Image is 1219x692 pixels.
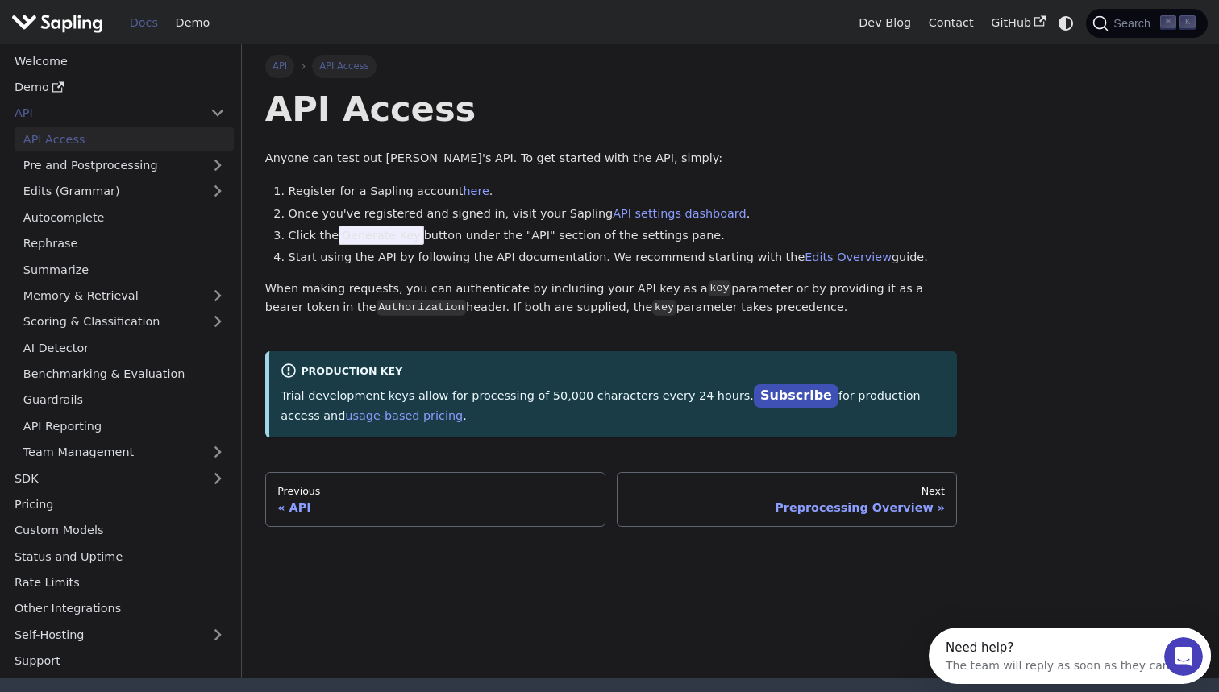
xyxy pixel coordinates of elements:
a: Sapling.ai [11,11,109,35]
a: Edits Overview [805,251,892,263]
li: Click the button under the "API" section of the settings pane. [289,226,958,246]
div: Open Intercom Messenger [6,6,289,51]
a: here [463,184,489,197]
a: Pricing [6,493,234,516]
li: Start using the API by following the API documentation. We recommend starting with the guide. [289,248,958,267]
a: Support [6,649,234,673]
iframe: Intercom live chat discovery launcher [929,628,1211,684]
a: Autocomplete [15,205,234,229]
a: Edits (Grammar) [15,180,234,203]
p: When making requests, you can authenticate by including your API key as a parameter or by providi... [265,280,958,318]
button: Expand sidebar category 'SDK' [202,466,234,490]
span: Search [1109,17,1160,30]
code: Authorization [377,300,466,316]
a: Team Management [15,441,234,464]
a: API [265,55,295,77]
code: key [652,300,676,316]
nav: Docs pages [265,472,958,527]
div: API [277,500,593,515]
a: SDK [6,466,202,490]
a: usage-based pricing [345,409,463,422]
a: Benchmarking & Evaluation [15,363,234,386]
a: Self-Hosting [6,623,234,646]
a: Docs [121,10,167,35]
nav: Breadcrumbs [265,55,958,77]
a: API settings dashboard [613,207,746,220]
button: Switch between dark and light mode (currently system mode) [1055,11,1078,35]
code: key [708,280,731,296]
p: Trial development keys allow for processing of 50,000 characters every 24 hours. for production a... [281,385,946,425]
a: Welcome [6,49,234,73]
a: Rephrase [15,232,234,255]
span: Generate Key [339,226,424,245]
a: PreviousAPI [265,472,605,527]
div: Next [630,485,945,498]
a: NextPreprocessing Overview [617,472,957,527]
h1: API Access [265,87,958,131]
a: Guardrails [15,388,234,412]
a: Contact [920,10,983,35]
a: Memory & Retrieval [15,284,234,308]
a: Summarize [15,258,234,281]
li: Once you've registered and signed in, visit your Sapling . [289,205,958,224]
kbd: K [1179,15,1196,30]
li: Register for a Sapling account . [289,182,958,201]
a: Other Integrations [6,597,234,620]
kbd: ⌘ [1160,15,1176,30]
a: Pre and Postprocessing [15,154,234,177]
a: Scoring & Classification [15,310,234,334]
a: GitHub [982,10,1054,35]
a: Subscribe [754,384,838,408]
div: Production Key [281,363,946,382]
a: Custom Models [6,519,234,542]
p: Anyone can test out [PERSON_NAME]'s API. To get started with the API, simply: [265,149,958,168]
a: API Reporting [15,414,234,437]
button: Search (Command+K) [1086,9,1207,38]
span: API Access [312,55,377,77]
span: API [273,60,287,72]
a: Rate Limits [6,571,234,595]
div: Previous [277,485,593,498]
a: Status and Uptime [6,545,234,568]
a: Demo [167,10,218,35]
div: The team will reply as soon as they can [17,27,241,44]
a: AI Detector [15,336,234,359]
div: Preprocessing Overview [630,500,945,515]
button: Collapse sidebar category 'API' [202,102,234,125]
a: API Access [15,127,234,151]
a: API [6,102,202,125]
img: Sapling.ai [11,11,103,35]
a: Dev Blog [850,10,919,35]
iframe: Intercom live chat [1164,637,1203,676]
a: Demo [6,76,234,99]
div: Need help? [17,14,241,27]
